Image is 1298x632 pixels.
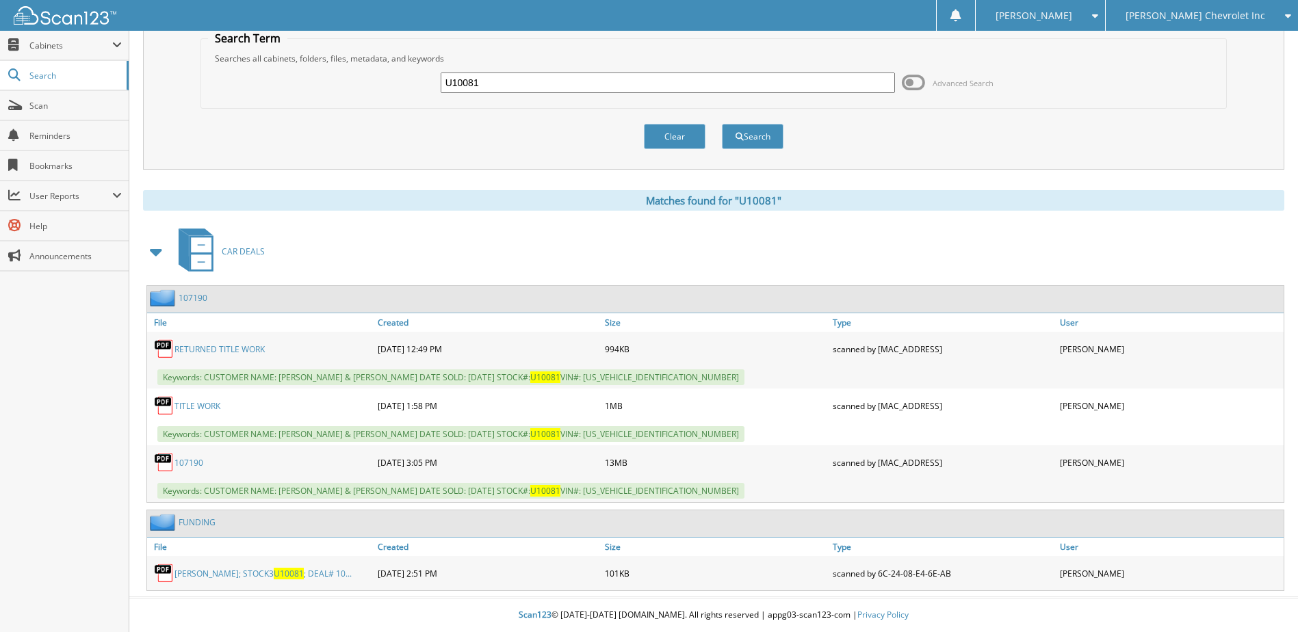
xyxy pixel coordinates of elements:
[829,392,1056,419] div: scanned by [MAC_ADDRESS]
[29,160,122,172] span: Bookmarks
[154,395,174,416] img: PDF.png
[374,559,601,587] div: [DATE] 2:51 PM
[29,130,122,142] span: Reminders
[29,220,122,232] span: Help
[601,335,829,363] div: 994KB
[143,190,1284,211] div: Matches found for "U10081"
[29,40,112,51] span: Cabinets
[174,343,265,355] a: RETURNED TITLE WORK
[601,559,829,587] div: 101KB
[29,250,122,262] span: Announcements
[174,400,220,412] a: TITLE WORK
[170,224,265,278] a: CAR DEALS
[1230,566,1298,632] iframe: Chat Widget
[933,78,994,88] span: Advanced Search
[29,190,112,202] span: User Reports
[530,371,560,383] span: U10081
[14,6,116,25] img: scan123-logo-white.svg
[1056,559,1284,587] div: [PERSON_NAME]
[174,568,352,579] a: [PERSON_NAME]; STOCK3U10081; DEAL# 10...
[1126,12,1265,20] span: [PERSON_NAME] Chevrolet Inc
[1056,449,1284,476] div: [PERSON_NAME]
[1056,538,1284,556] a: User
[601,313,829,332] a: Size
[857,609,909,620] a: Privacy Policy
[147,313,374,332] a: File
[174,457,203,469] a: 107190
[644,124,705,149] button: Clear
[1056,392,1284,419] div: [PERSON_NAME]
[829,538,1056,556] a: Type
[829,449,1056,476] div: scanned by [MAC_ADDRESS]
[996,12,1072,20] span: [PERSON_NAME]
[179,516,216,528] a: FUNDING
[601,449,829,476] div: 13MB
[208,53,1219,64] div: Searches all cabinets, folders, files, metadata, and keywords
[129,598,1298,632] div: © [DATE]-[DATE] [DOMAIN_NAME]. All rights reserved | appg03-scan123-com |
[601,538,829,556] a: Size
[1056,313,1284,332] a: User
[29,100,122,111] span: Scan
[154,452,174,473] img: PDF.png
[274,568,304,579] span: U10081
[829,559,1056,587] div: scanned by 6C-24-08-E4-6E-AB
[157,426,744,442] span: Keywords: CUSTOMER NAME: [PERSON_NAME] & [PERSON_NAME] DATE SOLD: [DATE] STOCK#: VIN#: [US_VEHICL...
[601,392,829,419] div: 1MB
[374,392,601,419] div: [DATE] 1:58 PM
[208,31,287,46] legend: Search Term
[157,369,744,385] span: Keywords: CUSTOMER NAME: [PERSON_NAME] & [PERSON_NAME] DATE SOLD: [DATE] STOCK#: VIN#: [US_VEHICL...
[374,335,601,363] div: [DATE] 12:49 PM
[154,339,174,359] img: PDF.png
[150,514,179,531] img: folder2.png
[29,70,120,81] span: Search
[150,289,179,306] img: folder2.png
[530,428,560,440] span: U10081
[157,483,744,499] span: Keywords: CUSTOMER NAME: [PERSON_NAME] & [PERSON_NAME] DATE SOLD: [DATE] STOCK#: VIN#: [US_VEHICL...
[722,124,783,149] button: Search
[530,485,560,497] span: U10081
[1056,335,1284,363] div: [PERSON_NAME]
[179,292,207,304] a: 107190
[147,538,374,556] a: File
[829,335,1056,363] div: scanned by [MAC_ADDRESS]
[374,313,601,332] a: Created
[374,449,601,476] div: [DATE] 3:05 PM
[519,609,551,620] span: Scan123
[154,563,174,583] img: PDF.png
[829,313,1056,332] a: Type
[222,246,265,257] span: CAR DEALS
[374,538,601,556] a: Created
